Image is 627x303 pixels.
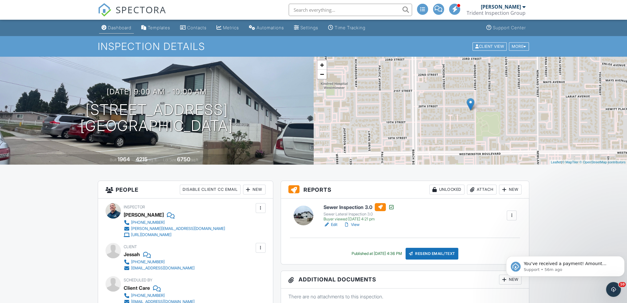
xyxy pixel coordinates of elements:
a: Templates [139,22,173,34]
div: New [499,275,522,285]
a: Contacts [178,22,209,34]
a: Sewer Inspection 3.0 Sewer Lateral Inspection 3.0 Buyer viewed [DATE] 4:21 pm [324,203,394,222]
a: Support Center [484,22,528,34]
div: Attach [467,185,497,194]
div: [PERSON_NAME][EMAIL_ADDRESS][DOMAIN_NAME] [131,226,225,231]
div: Metrics [223,25,239,30]
h1: [STREET_ADDRESS] [GEOGRAPHIC_DATA] [80,102,233,134]
h1: Inspection Details [98,41,530,52]
div: Time Tracking [335,25,365,30]
div: Client View [472,42,507,51]
div: Dashboard [108,25,131,30]
span: sq. ft. [149,158,157,162]
div: Published at [DATE] 4:36 PM [352,251,402,256]
a: [PHONE_NUMBER] [124,293,195,299]
div: Disable Client CC Email [180,185,241,194]
a: SPECTORA [98,8,166,21]
div: Client Care [124,283,150,293]
div: Buyer viewed [DATE] 4:21 pm [324,217,394,222]
a: Automations (Advanced) [246,22,287,34]
a: [PHONE_NUMBER] [124,219,225,226]
span: You've received a payment! Amount $420.00 Fee $0.00 Net $420.00 Transaction # pi_3SCTGaK7snlDGpRF... [20,18,110,84]
a: [PHONE_NUMBER] [124,259,195,265]
div: [PERSON_NAME] [124,210,164,219]
a: © MapTiler [562,160,579,164]
span: Scheduled By [124,278,152,282]
a: Leaflet [551,160,561,164]
span: Lot Size [163,158,176,162]
img: The Best Home Inspection Software - Spectora [98,3,111,17]
div: 6750 [177,156,190,162]
iframe: Intercom live chat [606,282,621,297]
div: Contacts [187,25,207,30]
div: Unlocked [429,185,464,194]
div: Jessah [124,250,140,259]
a: Client View [472,44,508,48]
div: More [509,42,529,51]
div: Settings [300,25,318,30]
span: Built [110,158,117,162]
div: Trident Inspection Group [467,10,526,16]
div: New [499,185,522,194]
span: SPECTORA [116,3,166,16]
a: Dashboard [99,22,134,34]
div: [PHONE_NUMBER] [131,293,165,298]
iframe: Intercom notifications message [504,243,627,286]
div: | [549,160,627,165]
div: 1964 [118,156,130,162]
div: [PHONE_NUMBER] [131,260,165,264]
a: [EMAIL_ADDRESS][DOMAIN_NAME] [124,265,195,271]
h6: Sewer Inspection 3.0 [324,203,394,211]
a: Metrics [214,22,241,34]
a: [URL][DOMAIN_NAME] [124,232,225,238]
span: Client [124,244,137,249]
a: Settings [291,22,321,34]
div: Support Center [493,25,526,30]
input: Search everything... [289,4,412,16]
h3: Reports [281,181,529,199]
div: Automations [257,25,284,30]
div: New [243,185,266,194]
div: [PHONE_NUMBER] [131,220,165,225]
span: Inspector [124,205,145,209]
h3: [DATE] 9:00 am - 10:00 am [107,88,207,96]
a: Time Tracking [326,22,368,34]
h3: Additional Documents [281,271,529,289]
div: 4215 [136,156,148,162]
div: [PERSON_NAME] [481,4,521,10]
a: Zoom out [317,70,327,79]
div: [URL][DOMAIN_NAME] [131,232,171,237]
span: sq.ft. [191,158,199,162]
p: Message from Support, sent 56m ago [20,24,113,29]
div: Templates [148,25,170,30]
a: Edit [324,222,337,228]
p: There are no attachments to this inspection. [288,293,522,300]
a: View [344,222,360,228]
a: Zoom in [317,60,327,70]
div: Sewer Lateral Inspection 3.0 [324,212,394,217]
h3: People [98,181,273,199]
div: [EMAIL_ADDRESS][DOMAIN_NAME] [131,266,195,271]
div: Resend Email/Text [406,248,459,260]
span: 10 [619,282,626,287]
a: [PERSON_NAME][EMAIL_ADDRESS][DOMAIN_NAME] [124,226,225,232]
a: © OpenStreetMap contributors [580,160,625,164]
